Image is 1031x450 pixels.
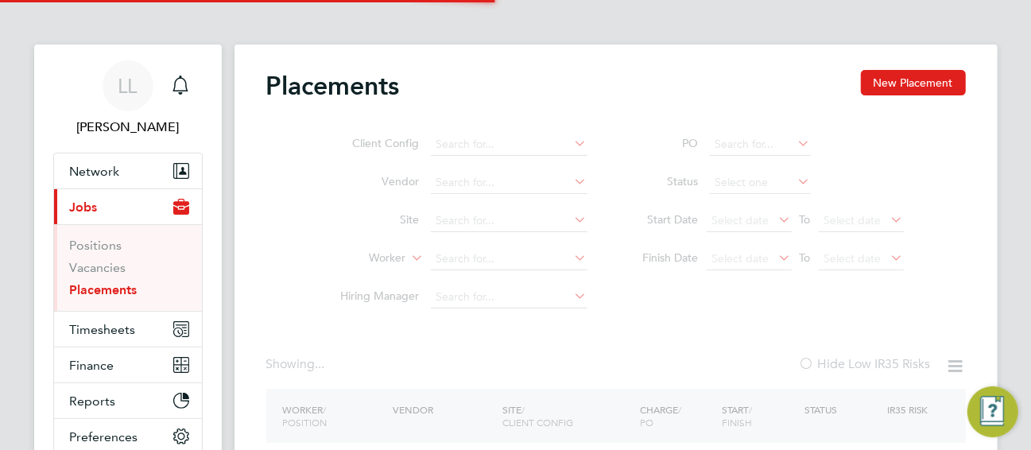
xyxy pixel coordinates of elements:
[54,224,202,311] div: Jobs
[53,60,203,137] a: LL[PERSON_NAME]
[70,394,116,409] span: Reports
[70,429,138,444] span: Preferences
[54,312,202,347] button: Timesheets
[70,322,136,337] span: Timesheets
[70,200,98,215] span: Jobs
[861,70,966,95] button: New Placement
[70,358,114,373] span: Finance
[53,118,203,137] span: Lesley Littler
[70,260,126,275] a: Vacancies
[70,238,122,253] a: Positions
[316,356,325,372] span: ...
[799,356,931,372] label: Hide Low IR35 Risks
[70,282,138,297] a: Placements
[266,356,328,373] div: Showing
[54,347,202,382] button: Finance
[54,153,202,188] button: Network
[70,164,120,179] span: Network
[54,189,202,224] button: Jobs
[266,70,400,102] h2: Placements
[54,383,202,418] button: Reports
[967,386,1018,437] button: Engage Resource Center
[118,76,138,96] span: LL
